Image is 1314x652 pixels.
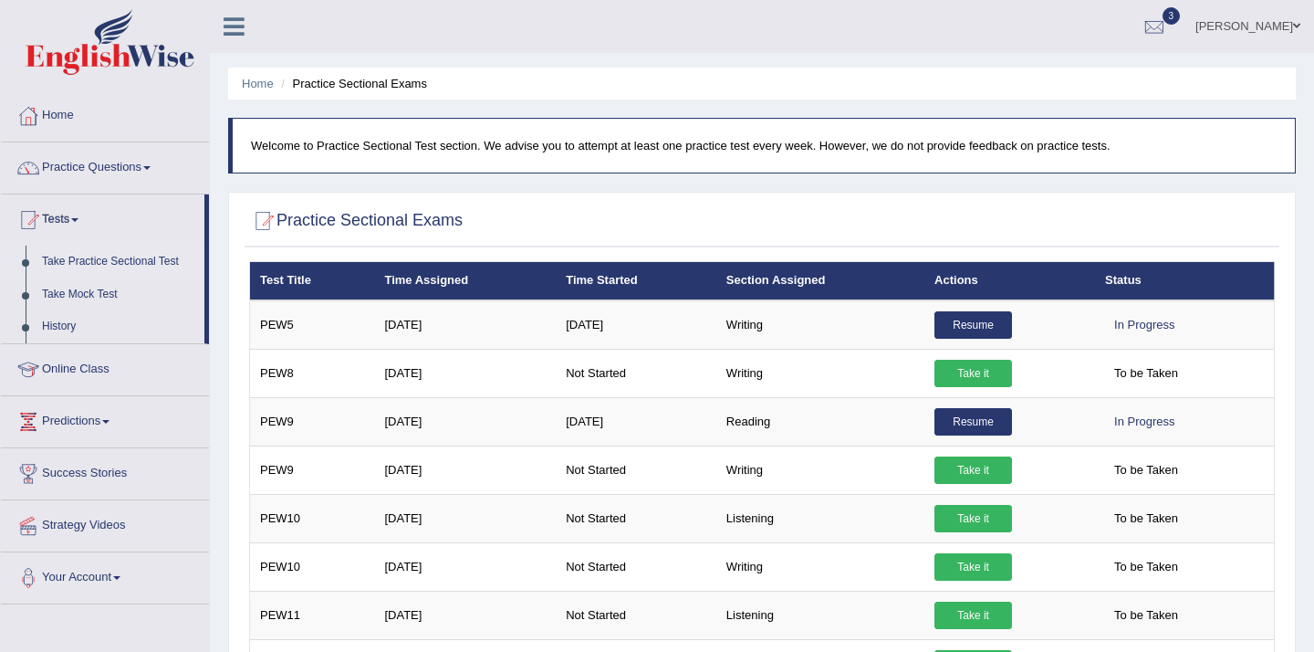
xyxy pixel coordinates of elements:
[934,553,1012,581] a: Take it
[934,505,1012,532] a: Take it
[250,349,375,397] td: PEW8
[1095,262,1274,300] th: Status
[251,137,1277,154] p: Welcome to Practice Sectional Test section. We advise you to attempt at least one practice test e...
[1105,505,1187,532] span: To be Taken
[1105,553,1187,581] span: To be Taken
[374,300,556,350] td: [DATE]
[556,397,716,446] td: [DATE]
[934,311,1012,339] a: Resume
[556,542,716,591] td: Not Started
[374,591,556,639] td: [DATE]
[34,279,204,311] a: Take Mock Test
[1,195,204,240] a: Tests
[34,310,204,343] a: History
[250,542,375,591] td: PEW10
[934,457,1012,484] a: Take it
[716,494,924,542] td: Listening
[934,360,1012,387] a: Take it
[1,500,209,546] a: Strategy Videos
[556,494,716,542] td: Not Started
[1,344,209,390] a: Online Class
[374,397,556,446] td: [DATE]
[1105,457,1187,484] span: To be Taken
[1,552,209,598] a: Your Account
[716,446,924,494] td: Writing
[374,349,556,397] td: [DATE]
[924,262,1095,300] th: Actions
[556,591,716,639] td: Not Started
[716,349,924,397] td: Writing
[1105,602,1187,629] span: To be Taken
[1,90,209,136] a: Home
[556,446,716,494] td: Not Started
[716,262,924,300] th: Section Assigned
[276,75,427,92] li: Practice Sectional Exams
[716,300,924,350] td: Writing
[934,602,1012,629] a: Take it
[250,300,375,350] td: PEW5
[1105,408,1184,436] div: In Progress
[1105,360,1187,387] span: To be Taken
[556,262,716,300] th: Time Started
[250,446,375,494] td: PEW9
[250,494,375,542] td: PEW10
[374,542,556,591] td: [DATE]
[556,300,716,350] td: [DATE]
[34,246,204,279] a: Take Practice Sectional Test
[250,262,375,300] th: Test Title
[374,446,556,494] td: [DATE]
[1,448,209,494] a: Success Stories
[374,262,556,300] th: Time Assigned
[934,408,1012,436] a: Resume
[556,349,716,397] td: Not Started
[249,207,463,235] h2: Practice Sectional Exams
[1,396,209,442] a: Predictions
[716,542,924,591] td: Writing
[716,397,924,446] td: Reading
[1163,7,1181,25] span: 3
[250,591,375,639] td: PEW11
[1105,311,1184,339] div: In Progress
[716,591,924,639] td: Listening
[242,77,274,90] a: Home
[374,494,556,542] td: [DATE]
[1,142,209,188] a: Practice Questions
[250,397,375,446] td: PEW9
